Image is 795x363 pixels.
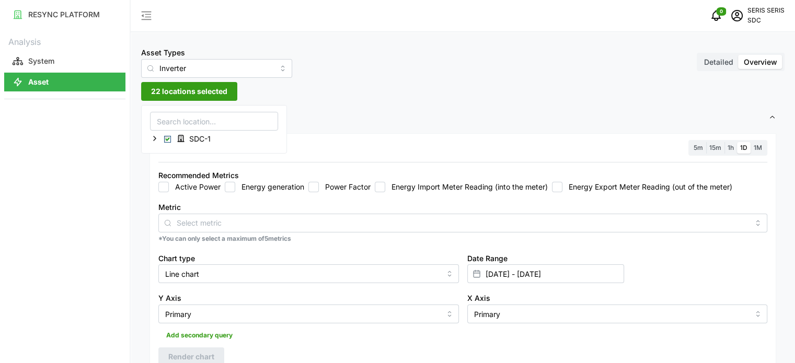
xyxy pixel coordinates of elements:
p: RESYNC PLATFORM [28,9,100,20]
div: 22 locations selected [141,105,287,154]
input: Select X axis [467,305,768,323]
input: Select chart type [158,264,459,283]
label: Energy Export Meter Reading (out of the meter) [562,182,732,192]
a: System [4,51,125,72]
label: Energy generation [235,182,304,192]
label: X Axis [467,292,490,304]
label: Date Range [467,253,508,264]
p: SERIS SERIS [747,6,785,16]
p: *You can only select a maximum of 5 metrics [158,235,767,243]
button: notifications [706,5,727,26]
span: Overview [744,57,777,66]
div: Recommended Metrics [158,170,239,181]
button: RESYNC PLATFORM [4,5,125,24]
input: Search location... [150,112,278,131]
p: System [28,56,54,66]
p: Analysis [4,33,125,49]
button: Settings [141,105,785,131]
input: Select Y axis [158,305,459,323]
span: 15m [709,144,721,151]
button: schedule [727,5,747,26]
label: Y Axis [158,292,181,304]
a: RESYNC PLATFORM [4,4,125,25]
button: 22 locations selected [141,82,237,101]
span: Settings [149,105,768,131]
span: 0 [720,8,723,15]
span: 22 locations selected [151,83,227,100]
button: Asset [4,73,125,91]
button: Add secondary query [158,327,240,343]
span: Select SDC-1 [164,136,171,143]
input: Select date range [467,264,624,283]
span: 1h [728,144,734,151]
label: Asset Types [141,47,185,58]
span: SDC-1 [172,132,218,145]
span: Detailed [704,57,733,66]
label: Active Power [169,182,221,192]
p: SDC [747,16,785,26]
label: Chart type [158,253,195,264]
label: Metric [158,202,181,213]
label: Power Factor [319,182,371,192]
span: 1D [740,144,747,151]
button: System [4,52,125,71]
a: Asset [4,72,125,92]
span: 1M [754,144,762,151]
span: 5m [694,144,703,151]
input: Select metric [177,217,749,228]
span: Add secondary query [166,328,233,343]
label: Energy Import Meter Reading (into the meter) [385,182,548,192]
span: SDC-1 [189,134,211,144]
p: Asset [28,77,49,87]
